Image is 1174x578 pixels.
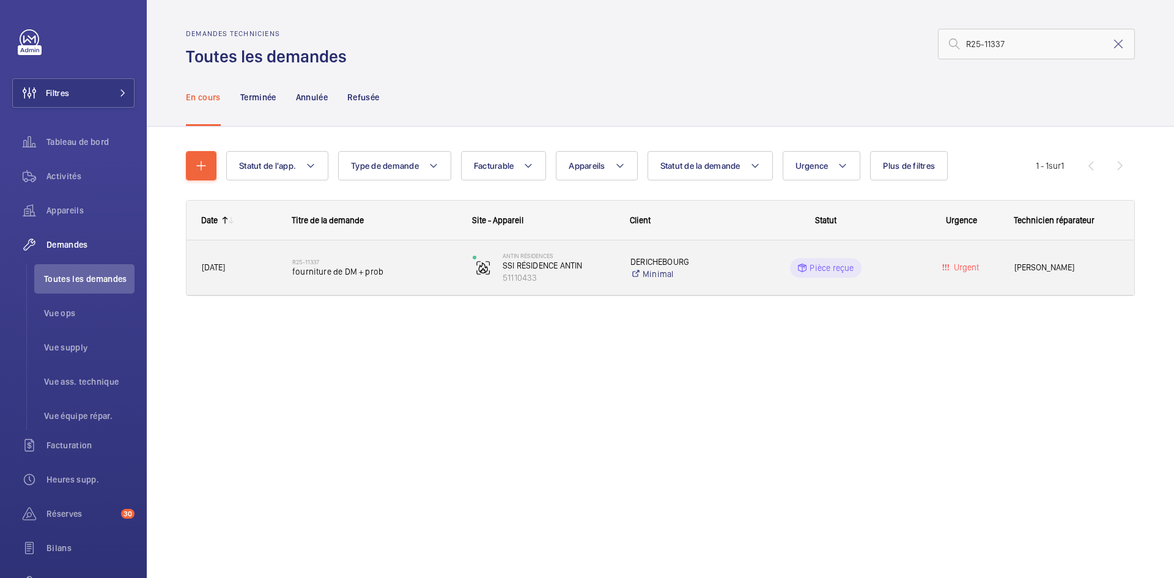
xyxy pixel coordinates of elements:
[783,151,861,180] button: Urgence
[503,252,615,259] p: Antin résidences
[44,273,135,285] span: Toutes les demandes
[810,262,854,274] p: Pièce reçue
[46,542,135,554] span: Bilans
[44,376,135,388] span: Vue ass. technique
[660,161,740,171] span: Statut de la demande
[883,161,935,171] span: Plus de filtres
[503,272,615,284] p: 51110433
[46,508,116,520] span: Réserves
[44,410,135,422] span: Vue équipe répar.
[46,473,135,486] span: Heures supp.
[476,261,490,275] img: fire_alarm.svg
[474,161,514,171] span: Facturable
[121,509,135,519] span: 30
[46,136,135,148] span: Tableau de bord
[186,91,221,103] p: En cours
[648,151,773,180] button: Statut de la demande
[186,45,354,68] h1: Toutes les demandes
[630,268,728,280] a: Minimal
[946,215,977,225] span: Urgence
[1036,161,1064,170] span: 1 - 1 1
[46,439,135,451] span: Facturation
[1049,161,1061,171] span: sur
[296,91,328,103] p: Annulée
[503,259,615,272] p: SSI RÉSIDENCE ANTIN
[240,91,276,103] p: Terminée
[461,151,547,180] button: Facturable
[630,215,651,225] span: Client
[1014,215,1095,225] span: Technicien réparateur
[46,204,135,217] span: Appareils
[44,307,135,319] span: Vue ops
[46,239,135,251] span: Demandes
[630,256,728,268] p: DERICHEBOURG
[556,151,637,180] button: Appareils
[12,78,135,108] button: Filtres
[186,29,354,38] h2: Demandes techniciens
[351,161,419,171] span: Type de demande
[472,215,523,225] span: Site - Appareil
[201,215,218,225] div: Date
[292,258,457,265] h2: R25-11337
[292,215,364,225] span: Titre de la demande
[46,87,69,99] span: Filtres
[44,341,135,354] span: Vue supply
[1014,261,1119,275] span: [PERSON_NAME]
[226,151,328,180] button: Statut de l'app.
[569,161,605,171] span: Appareils
[202,262,225,272] span: [DATE]
[796,161,829,171] span: Urgence
[951,262,979,272] span: Urgent
[338,151,451,180] button: Type de demande
[938,29,1135,59] input: Chercher par numéro demande ou de devis
[815,215,836,225] span: Statut
[46,170,135,182] span: Activités
[347,91,379,103] p: Refusée
[239,161,296,171] span: Statut de l'app.
[870,151,948,180] button: Plus de filtres
[292,265,457,278] span: fourniture de DM + prob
